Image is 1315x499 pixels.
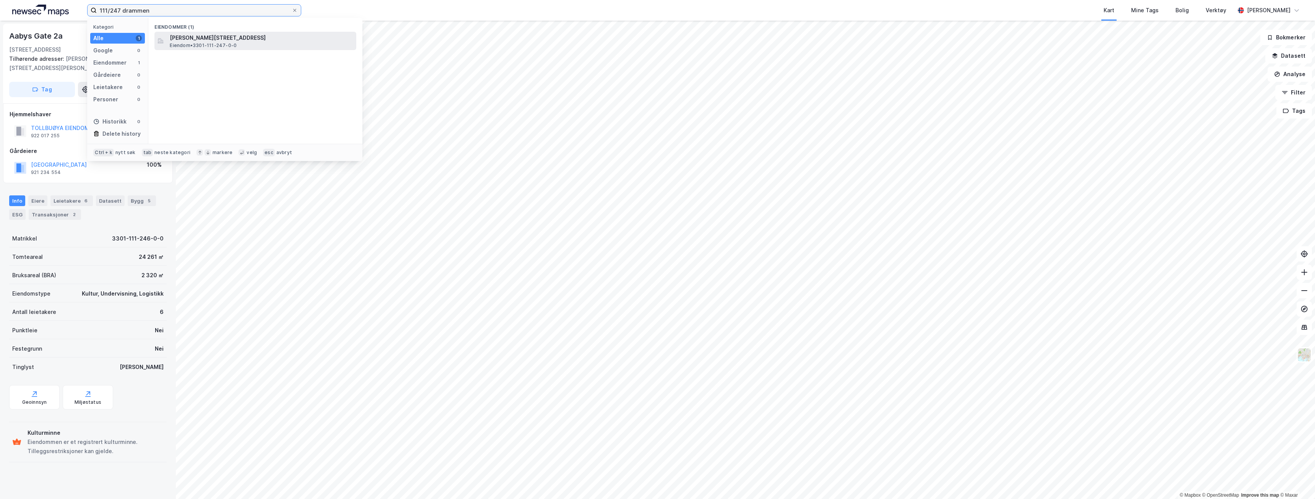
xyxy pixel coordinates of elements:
[12,344,42,353] div: Festegrunn
[29,209,81,220] div: Transaksjoner
[1275,85,1312,100] button: Filter
[9,30,64,42] div: Aabys Gate 2a
[9,45,61,54] div: [STREET_ADDRESS]
[160,307,164,317] div: 6
[12,5,69,16] img: logo.a4113a55bc3d86da70a041830d287a7e.svg
[136,47,142,54] div: 0
[1277,462,1315,499] iframe: Chat Widget
[9,209,26,220] div: ESG
[115,150,136,156] div: nytt søk
[1104,6,1114,15] div: Kart
[136,119,142,125] div: 0
[12,307,56,317] div: Antall leietakere
[93,70,121,80] div: Gårdeiere
[82,197,90,205] div: 6
[12,289,50,298] div: Eiendomstype
[276,150,292,156] div: avbryt
[93,46,113,55] div: Google
[213,150,232,156] div: markere
[154,150,190,156] div: neste kategori
[1276,103,1312,119] button: Tags
[1268,67,1312,82] button: Analyse
[9,82,75,97] button: Tag
[12,234,37,243] div: Matrikkel
[97,5,292,16] input: Søk på adresse, matrikkel, gårdeiere, leietakere eller personer
[145,197,153,205] div: 5
[93,95,118,104] div: Personer
[31,169,61,176] div: 921 234 554
[147,160,162,169] div: 100%
[93,117,127,126] div: Historikk
[70,211,78,218] div: 2
[1131,6,1159,15] div: Mine Tags
[1297,348,1312,362] img: Z
[75,399,101,405] div: Miljøstatus
[155,344,164,353] div: Nei
[112,234,164,243] div: 3301-111-246-0-0
[22,399,47,405] div: Geoinnsyn
[9,54,161,73] div: [PERSON_NAME] [STREET_ADDRESS][PERSON_NAME][PERSON_NAME]
[1277,462,1315,499] div: Kontrollprogram for chat
[9,195,25,206] div: Info
[120,362,164,372] div: [PERSON_NAME]
[170,33,353,42] span: [PERSON_NAME][STREET_ADDRESS]
[148,18,362,32] div: Eiendommer (1)
[31,133,60,139] div: 922 017 255
[28,195,47,206] div: Eiere
[1241,492,1279,498] a: Improve this map
[10,146,166,156] div: Gårdeiere
[170,42,237,49] span: Eiendom • 3301-111-247-0-0
[12,326,37,335] div: Punktleie
[136,60,142,66] div: 1
[28,437,164,456] div: Eiendommen er et registrert kulturminne. Tilleggsrestriksjoner kan gjelde.
[93,58,127,67] div: Eiendommer
[102,129,141,138] div: Delete history
[128,195,156,206] div: Bygg
[93,149,114,156] div: Ctrl + k
[1247,6,1291,15] div: [PERSON_NAME]
[93,34,104,43] div: Alle
[136,84,142,90] div: 0
[1175,6,1189,15] div: Bolig
[9,55,66,62] span: Tilhørende adresser:
[139,252,164,262] div: 24 261 ㎡
[155,326,164,335] div: Nei
[263,149,275,156] div: esc
[93,83,123,92] div: Leietakere
[141,271,164,280] div: 2 320 ㎡
[12,362,34,372] div: Tinglyst
[136,35,142,41] div: 1
[1202,492,1239,498] a: OpenStreetMap
[93,24,145,30] div: Kategori
[142,149,153,156] div: tab
[12,252,43,262] div: Tomteareal
[28,428,164,437] div: Kulturminne
[1260,30,1312,45] button: Bokmerker
[1265,48,1312,63] button: Datasett
[136,72,142,78] div: 0
[82,289,164,298] div: Kultur, Undervisning, Logistikk
[1180,492,1201,498] a: Mapbox
[10,110,166,119] div: Hjemmelshaver
[1206,6,1226,15] div: Verktøy
[96,195,125,206] div: Datasett
[12,271,56,280] div: Bruksareal (BRA)
[50,195,93,206] div: Leietakere
[247,150,257,156] div: velg
[136,96,142,102] div: 0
